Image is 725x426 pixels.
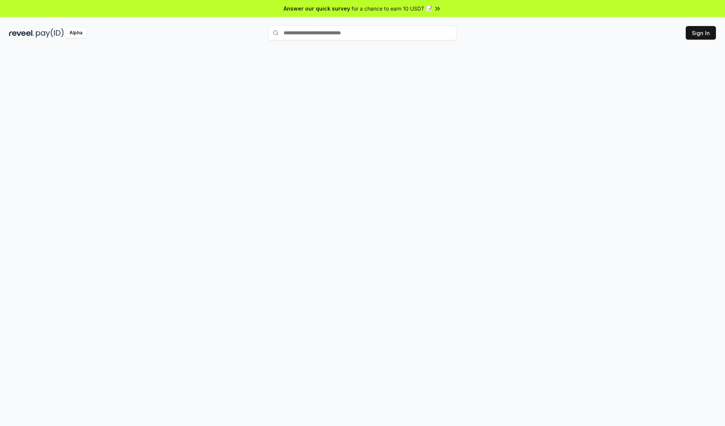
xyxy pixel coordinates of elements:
img: reveel_dark [9,28,34,38]
button: Sign In [686,26,716,40]
img: pay_id [36,28,64,38]
span: for a chance to earn 10 USDT 📝 [352,5,432,12]
span: Answer our quick survey [284,5,350,12]
div: Alpha [65,28,86,38]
